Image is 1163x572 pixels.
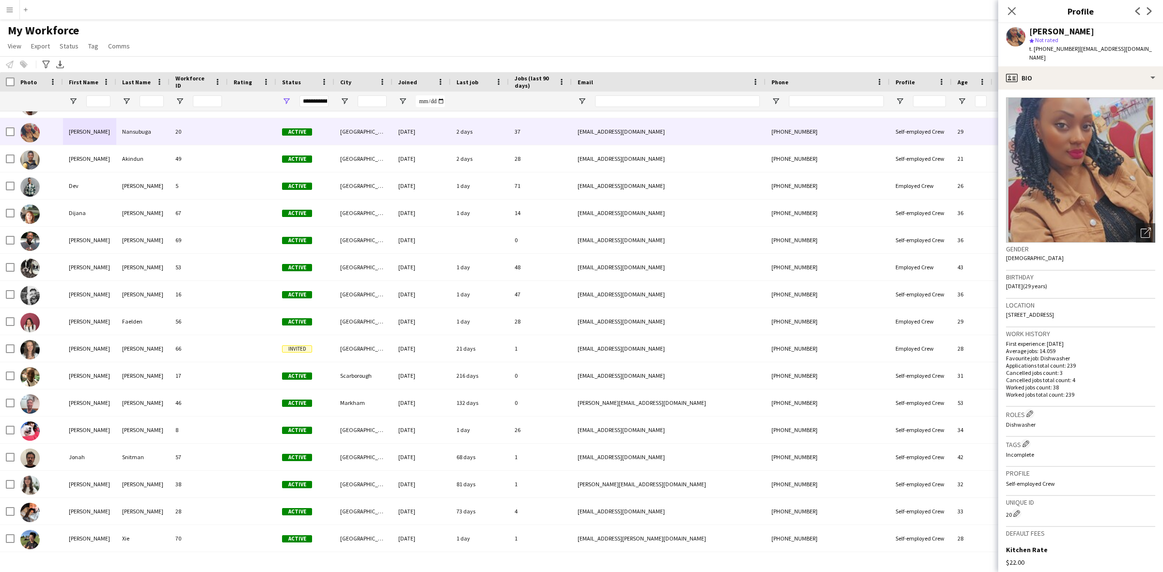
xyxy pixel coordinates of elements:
span: Active [282,128,312,136]
div: [PHONE_NUMBER] [766,254,890,280]
div: 5 [170,172,228,199]
div: 28 [170,498,228,525]
div: Open photos pop-in [1136,223,1155,243]
div: [GEOGRAPHIC_DATA] [334,200,393,226]
span: Comms [108,42,130,50]
div: Faelden [116,308,170,335]
div: 1 day [451,172,509,199]
div: 43 [952,254,992,280]
span: Invited [282,345,312,353]
div: [GEOGRAPHIC_DATA] [334,227,393,253]
div: 1 [509,444,572,470]
span: [DATE] (29 years) [1006,282,1047,290]
div: 29 [952,118,992,145]
div: [GEOGRAPHIC_DATA] [334,471,393,497]
span: Status [282,78,301,86]
div: 68 days [451,444,509,470]
span: Last Name [122,78,151,86]
div: [PHONE_NUMBER] [766,281,890,308]
div: 16 [170,281,228,308]
h3: Gender [1006,245,1155,253]
div: Jonah [63,444,116,470]
div: 36 [952,227,992,253]
div: 28 [952,525,992,552]
div: [PERSON_NAME] [116,172,170,199]
div: [EMAIL_ADDRESS][DOMAIN_NAME] [572,200,766,226]
div: 1 [509,335,572,362]
p: Worked jobs count: 38 [1006,384,1155,391]
div: Employed Crew [890,254,952,280]
div: 2 days [451,118,509,145]
div: 42 [952,444,992,470]
div: 132 days [451,389,509,416]
div: [PERSON_NAME] [116,389,170,416]
div: 26 [509,417,572,443]
div: [PHONE_NUMBER] [766,417,890,443]
div: [DATE] [393,389,451,416]
div: [GEOGRAPHIC_DATA] [334,444,393,470]
div: [PHONE_NUMBER] [766,498,890,525]
div: 70 [170,525,228,552]
div: [PERSON_NAME] [63,254,116,280]
div: 0 [509,362,572,389]
span: t. [PHONE_NUMBER] [1029,45,1080,52]
div: [EMAIL_ADDRESS][DOMAIN_NAME] [572,417,766,443]
div: 28 [952,335,992,362]
div: [PHONE_NUMBER] [766,200,890,226]
span: Active [282,508,312,515]
div: 21 days [451,335,509,362]
img: Evan Sheldon [20,286,40,305]
div: 57 [170,444,228,470]
img: Jonah Snitman [20,448,40,468]
h3: Unique ID [1006,498,1155,507]
h3: Work history [1006,329,1155,338]
div: [PERSON_NAME] [116,471,170,497]
div: 1 day [451,200,509,226]
div: [GEOGRAPHIC_DATA] [334,525,393,552]
button: Open Filter Menu [340,97,349,106]
input: City Filter Input [358,95,387,107]
div: 20 [1006,509,1155,518]
img: Dijana Posavec [20,204,40,224]
div: [PERSON_NAME] [116,200,170,226]
div: 48 [509,254,572,280]
div: [GEOGRAPHIC_DATA] [334,498,393,525]
span: First Name [69,78,98,86]
div: [PERSON_NAME] [63,362,116,389]
div: Self-employed Crew [890,525,952,552]
div: [PERSON_NAME] [63,471,116,497]
img: Dev Patel [20,177,40,197]
span: Active [282,427,312,434]
div: [PERSON_NAME] [63,145,116,172]
div: [DATE] [393,227,451,253]
span: Active [282,264,312,271]
span: Active [282,155,312,163]
span: Email [578,78,593,86]
button: Open Filter Menu [69,97,78,106]
div: [PERSON_NAME] [63,227,116,253]
span: Dishwasher [1006,421,1036,428]
div: Self-employed Crew [890,227,952,253]
div: 14 [509,200,572,226]
div: $22.00 [1006,558,1155,567]
a: View [4,40,25,52]
p: Favourite job: Dishwasher [1006,355,1155,362]
h3: Profile [998,5,1163,17]
div: [EMAIL_ADDRESS][DOMAIN_NAME] [572,444,766,470]
button: Open Filter Menu [175,97,184,106]
div: [PERSON_NAME][EMAIL_ADDRESS][DOMAIN_NAME] [572,389,766,416]
span: | [EMAIL_ADDRESS][DOMAIN_NAME] [1029,45,1152,61]
div: [PERSON_NAME] [63,118,116,145]
div: [DATE] [393,200,451,226]
div: [EMAIL_ADDRESS][DOMAIN_NAME] [572,498,766,525]
div: [EMAIL_ADDRESS][DOMAIN_NAME] [572,145,766,172]
span: Active [282,481,312,488]
img: Joanna Silva [20,421,40,441]
div: Self-employed Crew [890,471,952,497]
span: Active [282,291,312,298]
div: 2 days [451,145,509,172]
div: [PERSON_NAME] [116,281,170,308]
input: Age Filter Input [975,95,987,107]
div: 56 [170,308,228,335]
span: Age [958,78,968,86]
